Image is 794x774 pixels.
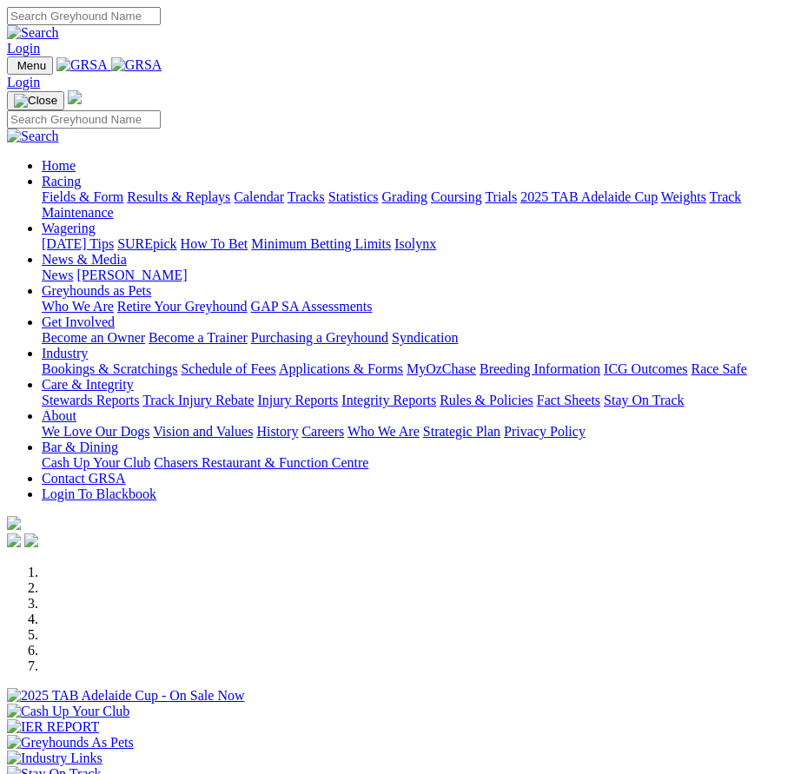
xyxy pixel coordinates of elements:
a: Weights [661,189,706,204]
a: Isolynx [394,236,436,251]
div: Bar & Dining [42,455,787,471]
a: [PERSON_NAME] [76,268,187,282]
span: Menu [17,59,46,72]
button: Toggle navigation [7,56,53,75]
div: About [42,424,787,440]
div: Wagering [42,236,787,252]
a: Injury Reports [257,393,338,407]
a: Syndication [392,330,458,345]
button: Toggle navigation [7,91,64,110]
a: Get Involved [42,314,115,329]
a: Stay On Track [604,393,684,407]
a: Trials [485,189,517,204]
a: Results & Replays [127,189,230,204]
a: SUREpick [117,236,176,251]
a: Purchasing a Greyhound [251,330,388,345]
img: 2025 TAB Adelaide Cup - On Sale Now [7,688,245,704]
a: Bar & Dining [42,440,118,454]
img: Close [14,94,57,108]
a: Careers [301,424,344,439]
a: Home [42,158,76,173]
a: Tracks [288,189,325,204]
a: Fact Sheets [537,393,600,407]
img: facebook.svg [7,533,21,547]
a: Track Maintenance [42,189,741,220]
img: GRSA [111,57,162,73]
a: Breeding Information [480,361,600,376]
a: Care & Integrity [42,377,134,392]
img: GRSA [56,57,108,73]
div: Racing [42,189,787,221]
a: Stewards Reports [42,393,139,407]
a: Greyhounds as Pets [42,283,151,298]
a: Race Safe [691,361,746,376]
a: Integrity Reports [341,393,436,407]
a: Become a Trainer [149,330,248,345]
img: logo-grsa-white.png [68,90,82,104]
a: About [42,408,76,423]
a: [DATE] Tips [42,236,114,251]
a: Retire Your Greyhound [117,299,248,314]
a: Bookings & Scratchings [42,361,177,376]
img: logo-grsa-white.png [7,516,21,530]
a: Wagering [42,221,96,235]
a: Privacy Policy [504,424,586,439]
a: 2025 TAB Adelaide Cup [520,189,658,204]
a: Contact GRSA [42,471,125,486]
a: Strategic Plan [423,424,500,439]
a: Cash Up Your Club [42,455,150,470]
input: Search [7,7,161,25]
a: Login [7,41,40,56]
a: Login [7,75,40,89]
a: Rules & Policies [440,393,533,407]
div: Industry [42,361,787,377]
a: Racing [42,174,81,189]
a: Calendar [234,189,284,204]
div: News & Media [42,268,787,283]
a: ICG Outcomes [604,361,687,376]
div: Greyhounds as Pets [42,299,787,314]
a: History [256,424,298,439]
img: Search [7,129,59,144]
input: Search [7,110,161,129]
img: Industry Links [7,751,103,766]
a: MyOzChase [407,361,476,376]
img: Search [7,25,59,41]
a: GAP SA Assessments [251,299,373,314]
a: Statistics [328,189,379,204]
a: News [42,268,73,282]
a: Who We Are [347,424,420,439]
a: Login To Blackbook [42,486,156,501]
div: Get Involved [42,330,787,346]
div: Care & Integrity [42,393,787,408]
a: Fields & Form [42,189,123,204]
a: Applications & Forms [279,361,403,376]
img: Cash Up Your Club [7,704,129,719]
a: Chasers Restaurant & Function Centre [154,455,368,470]
a: News & Media [42,252,127,267]
img: IER REPORT [7,719,99,735]
a: Coursing [431,189,482,204]
a: Minimum Betting Limits [251,236,391,251]
a: Vision and Values [153,424,253,439]
img: twitter.svg [24,533,38,547]
img: Greyhounds As Pets [7,735,134,751]
a: Who We Are [42,299,114,314]
a: We Love Our Dogs [42,424,149,439]
a: Grading [382,189,427,204]
a: How To Bet [181,236,248,251]
a: Schedule of Fees [181,361,275,376]
a: Industry [42,346,88,361]
a: Become an Owner [42,330,145,345]
a: Track Injury Rebate [142,393,254,407]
